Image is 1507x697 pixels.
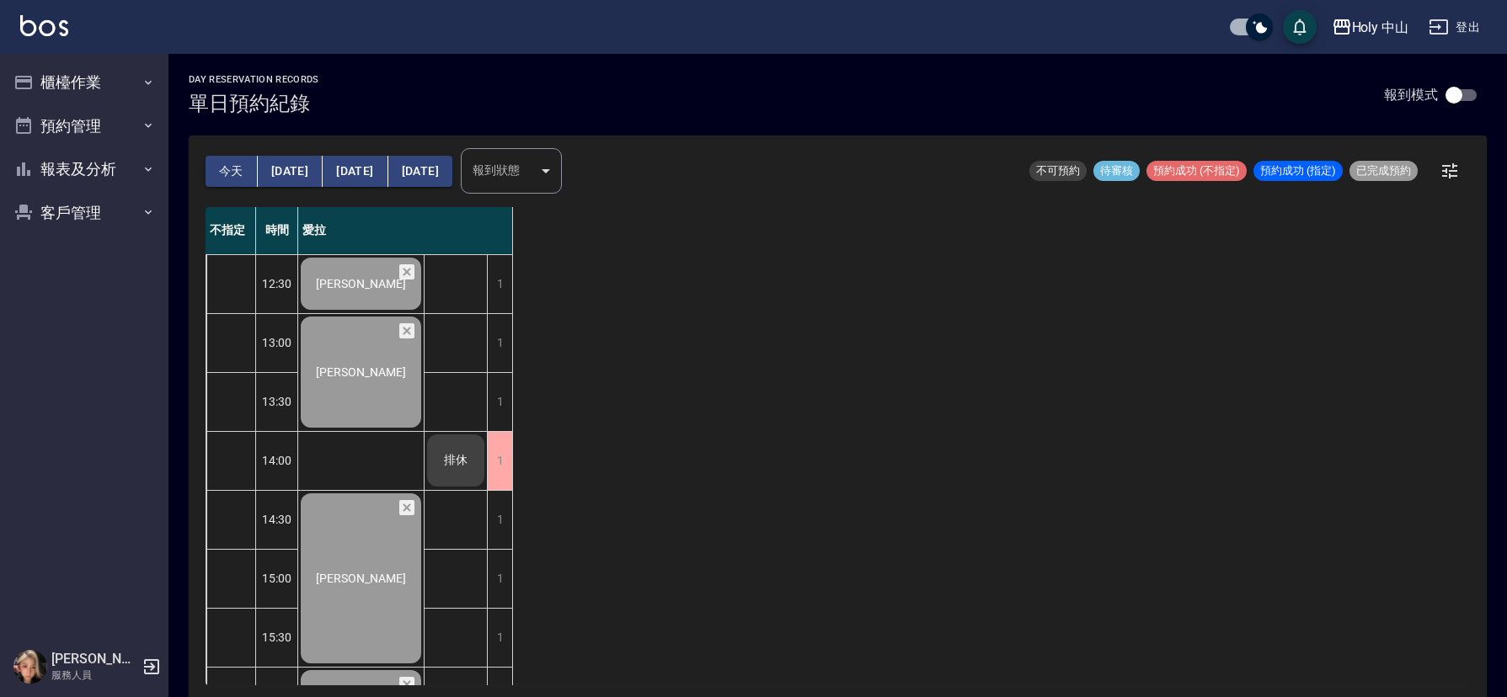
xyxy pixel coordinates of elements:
div: 15:00 [256,549,298,608]
div: 1 [487,314,512,372]
button: 登出 [1422,12,1487,43]
p: 服務人員 [51,668,137,683]
div: 13:00 [256,313,298,372]
button: [DATE] [388,156,452,187]
div: 1 [487,609,512,667]
span: 預約成功 (指定) [1253,163,1343,178]
span: 預約成功 (不指定) [1146,163,1247,178]
button: 報表及分析 [7,147,162,191]
div: Holy 中山 [1352,17,1409,38]
div: 1 [487,255,512,313]
button: save [1283,10,1317,44]
div: 13:30 [256,372,298,431]
p: 報到模式 [1384,86,1438,104]
span: [PERSON_NAME] [313,365,409,379]
button: 今天 [206,156,258,187]
div: 12:30 [256,254,298,313]
button: 櫃檯作業 [7,61,162,104]
button: [DATE] [258,156,323,187]
span: 不可預約 [1029,163,1087,178]
img: Logo [20,15,68,36]
div: 1 [487,432,512,490]
div: 時間 [256,207,298,254]
div: 1 [487,373,512,431]
img: Person [13,650,47,684]
span: [PERSON_NAME] [313,277,409,290]
div: 不指定 [206,207,256,254]
button: Holy 中山 [1325,10,1416,45]
div: 15:30 [256,608,298,667]
h5: [PERSON_NAME] [51,651,137,668]
button: [DATE] [323,156,387,187]
div: 14:30 [256,490,298,549]
button: 預約管理 [7,104,162,148]
h2: day Reservation records [189,74,319,85]
div: 14:00 [256,431,298,490]
span: 排休 [441,453,471,468]
button: 客戶管理 [7,191,162,235]
span: 待審核 [1093,163,1140,178]
span: 已完成預約 [1349,163,1418,178]
h3: 單日預約紀錄 [189,92,319,115]
span: [PERSON_NAME] [313,572,409,585]
div: 1 [487,491,512,549]
div: 1 [487,550,512,608]
div: 愛拉 [298,207,513,254]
